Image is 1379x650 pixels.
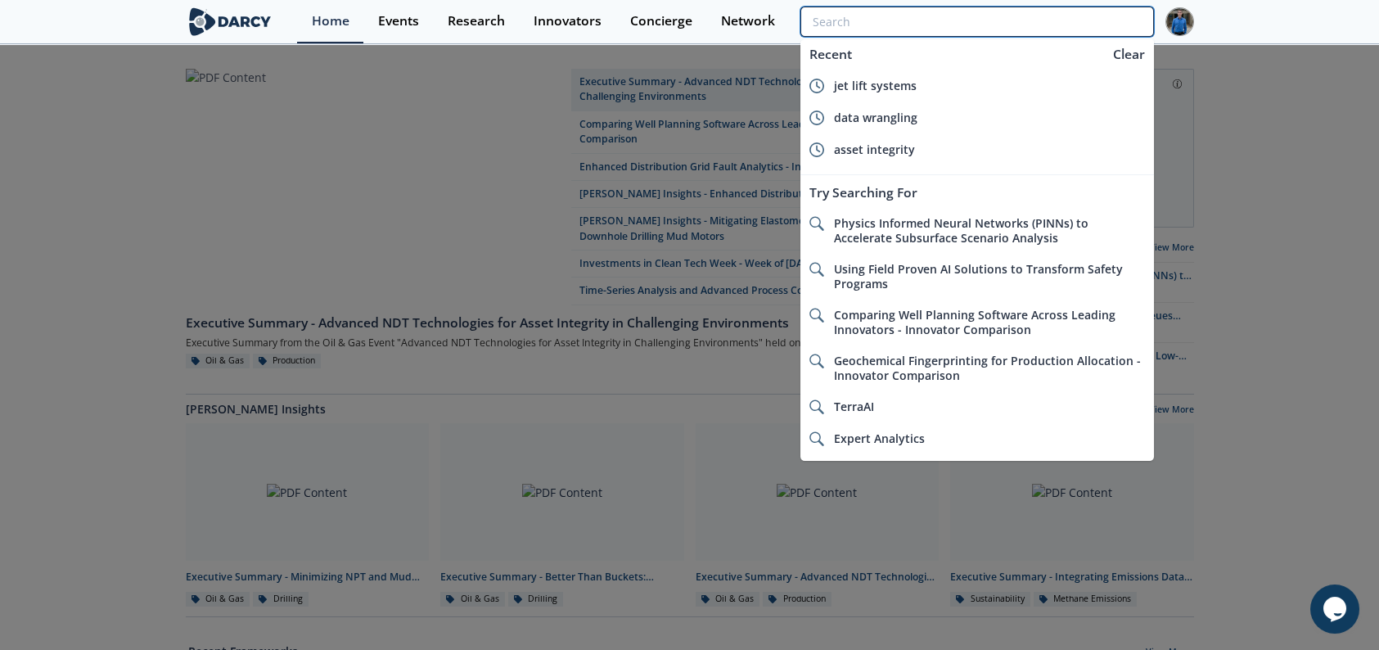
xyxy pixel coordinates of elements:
div: Concierge [630,15,692,28]
span: Using Field Proven AI Solutions to Transform Safety Programs [834,261,1123,291]
span: data wrangling [834,110,917,125]
span: TerraAI [834,399,874,414]
iframe: chat widget [1310,585,1363,634]
span: asset integrity [834,142,915,157]
div: Home [312,15,349,28]
img: icon [809,262,824,277]
div: Innovators [534,15,602,28]
img: icon [809,399,824,414]
span: jet lift systems [834,78,917,93]
img: icon [809,308,824,323]
img: icon [809,354,824,368]
div: Events [378,15,419,28]
img: icon [809,216,824,231]
input: Advanced Search [800,7,1153,37]
div: Clear [1107,45,1151,64]
div: Recent [800,39,1104,70]
span: Physics Informed Neural Networks (PINNs) to Accelerate Subsurface Scenario Analysis [834,215,1088,246]
span: Geochemical Fingerprinting for Production Allocation - Innovator Comparison [834,353,1141,383]
img: logo-wide.svg [186,7,275,36]
img: icon [809,142,824,157]
div: Try Searching For [800,178,1153,208]
span: Comparing Well Planning Software Across Leading Innovators - Innovator Comparison [834,307,1115,337]
div: Network [721,15,775,28]
img: Profile [1165,7,1194,36]
span: Expert Analytics [834,431,925,446]
img: icon [809,79,824,93]
img: icon [809,431,824,446]
img: icon [809,111,824,125]
div: Research [448,15,505,28]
